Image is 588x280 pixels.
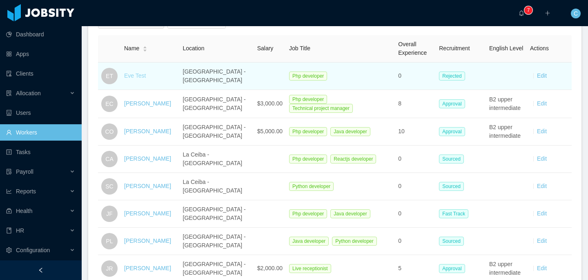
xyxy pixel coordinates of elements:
i: icon: plus [545,10,550,16]
a: [PERSON_NAME] [124,210,171,217]
td: [GEOGRAPHIC_DATA] - [GEOGRAPHIC_DATA] [180,200,254,228]
i: icon: caret-down [143,48,147,51]
td: La Ceiba - [GEOGRAPHIC_DATA] [180,173,254,200]
a: Edit [537,72,547,79]
span: Configuration [16,247,50,253]
span: Approval [439,127,465,136]
td: 0 [395,173,436,200]
span: Technical project manager [289,104,353,113]
span: Reports [16,188,36,195]
span: Location [183,45,205,52]
td: [GEOGRAPHIC_DATA] - [GEOGRAPHIC_DATA] [180,63,254,90]
span: Php developer [289,155,327,164]
a: Fast Track [439,210,472,217]
span: Php developer [289,127,327,136]
i: icon: book [6,228,12,233]
i: icon: caret-up [143,45,147,48]
a: Sourced [439,237,467,244]
span: Allocation [16,90,41,96]
i: icon: line-chart [6,188,12,194]
a: icon: pie-chartDashboard [6,26,75,43]
span: Approval [439,264,465,273]
span: PL [106,233,113,249]
span: Sourced [439,237,464,246]
i: icon: bell [519,10,524,16]
i: icon: medicine-box [6,208,12,214]
a: Sourced [439,183,467,189]
span: $2,000.00 [257,265,283,271]
span: SC [105,178,113,195]
span: Java developer [330,127,370,136]
span: Python developer [289,182,334,191]
a: Edit [537,237,547,244]
span: CA [105,151,113,167]
a: icon: robotUsers [6,105,75,121]
span: CO [105,123,114,140]
span: EC [105,96,113,112]
a: [PERSON_NAME] [124,155,171,162]
a: Sourced [439,155,467,162]
a: [PERSON_NAME] [124,265,171,271]
td: 8 [395,90,436,118]
span: C [574,9,578,18]
a: Approval [439,100,468,107]
div: Sort [143,45,147,51]
span: Java developer [289,237,329,246]
span: English Level [489,45,523,52]
i: icon: setting [6,247,12,253]
td: [GEOGRAPHIC_DATA] - [GEOGRAPHIC_DATA] [180,228,254,255]
a: Rejected [439,72,468,79]
td: 10 [395,118,436,146]
span: Overall Experience [398,41,427,56]
span: Name [124,44,139,53]
a: Eve Test [124,72,146,79]
span: Sourced [439,155,464,164]
td: 0 [395,228,436,255]
a: Edit [537,265,547,271]
td: 0 [395,200,436,228]
a: Edit [537,210,547,217]
span: Payroll [16,168,33,175]
span: Actions [530,45,549,52]
a: Edit [537,100,547,107]
a: icon: appstoreApps [6,46,75,62]
span: Reactjs developer [330,155,376,164]
span: Fast Track [439,209,468,218]
a: Approval [439,128,468,134]
td: B2 upper intermediate [486,90,527,118]
span: Php developer [289,72,327,81]
a: Edit [537,183,547,189]
span: HR [16,227,24,234]
span: $3,000.00 [257,100,283,107]
td: [GEOGRAPHIC_DATA] - [GEOGRAPHIC_DATA] [180,90,254,118]
sup: 7 [524,6,532,14]
a: icon: auditClients [6,65,75,82]
span: JR [106,260,113,277]
a: Edit [537,155,547,162]
span: ET [106,68,113,84]
td: La Ceiba - [GEOGRAPHIC_DATA] [180,146,254,173]
a: [PERSON_NAME] [124,128,171,134]
span: Salary [257,45,274,52]
i: icon: file-protect [6,169,12,175]
a: icon: userWorkers [6,124,75,141]
span: Live receptionist [289,264,331,273]
span: Health [16,208,32,214]
span: Python developer [332,237,376,246]
i: icon: solution [6,90,12,96]
span: JF [106,206,113,222]
span: Job Title [289,45,310,52]
a: Edit [537,128,547,134]
a: [PERSON_NAME] [124,183,171,189]
span: Approval [439,99,465,108]
td: B2 upper intermediate [486,118,527,146]
span: Sourced [439,182,464,191]
span: $5,000.00 [257,128,283,134]
a: icon: profileTasks [6,144,75,160]
a: [PERSON_NAME] [124,237,171,244]
span: Recruitment [439,45,470,52]
a: [PERSON_NAME] [124,100,171,107]
td: 0 [395,63,436,90]
span: Php developer [289,95,327,104]
td: [GEOGRAPHIC_DATA] - [GEOGRAPHIC_DATA] [180,118,254,146]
